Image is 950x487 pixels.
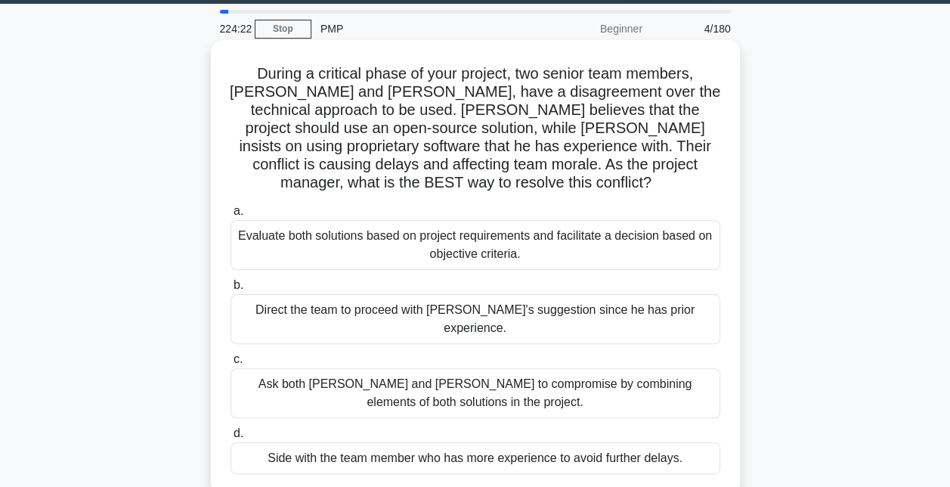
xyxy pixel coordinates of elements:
span: d. [234,427,243,439]
div: Ask both [PERSON_NAME] and [PERSON_NAME] to compromise by combining elements of both solutions in... [231,368,720,418]
span: b. [234,278,243,291]
h5: During a critical phase of your project, two senior team members, [PERSON_NAME] and [PERSON_NAME]... [229,64,722,193]
div: PMP [311,14,519,44]
div: 4/180 [651,14,740,44]
div: Beginner [519,14,651,44]
span: a. [234,204,243,217]
div: 224:22 [211,14,255,44]
div: Direct the team to proceed with [PERSON_NAME]'s suggestion since he has prior experience. [231,294,720,344]
span: c. [234,352,243,365]
a: Stop [255,20,311,39]
div: Evaluate both solutions based on project requirements and facilitate a decision based on objectiv... [231,220,720,270]
div: Side with the team member who has more experience to avoid further delays. [231,442,720,474]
